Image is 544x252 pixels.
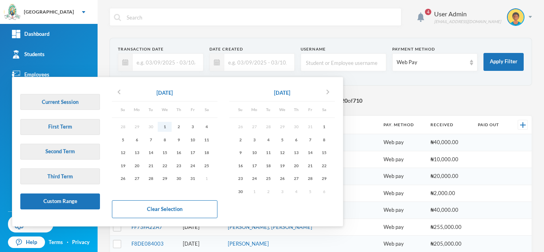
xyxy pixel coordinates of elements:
[397,59,466,66] div: Web Pay
[274,89,290,97] div: [DATE]
[275,105,289,113] div: We
[275,148,289,158] div: 12
[112,200,217,218] button: Clear Selection
[247,135,261,145] div: 3
[233,174,247,184] div: 23
[20,144,100,160] button: Second Term
[130,105,144,113] div: Mo
[303,160,317,170] div: 21
[158,160,172,170] div: 22
[289,105,303,113] div: Th
[261,174,275,184] div: 25
[144,105,158,113] div: Tu
[289,148,303,158] div: 13
[261,135,275,145] div: 4
[275,174,289,184] div: 26
[275,135,289,145] div: 5
[303,135,317,145] div: 7
[224,53,291,71] input: e.g. 03/09/2025 - 03/10/2025
[116,160,130,170] div: 19
[434,19,501,25] div: [EMAIL_ADDRESS][DOMAIN_NAME]
[427,134,474,151] td: ₦40,000.00
[114,14,121,21] img: search
[427,151,474,168] td: ₦10,000.00
[233,186,247,196] div: 30
[520,122,526,128] img: +
[133,53,199,71] input: e.g. 03/09/2025 - 03/10/2025
[200,122,213,132] div: 4
[130,174,144,184] div: 27
[380,134,427,151] td: Web pay
[305,54,382,72] input: Student or Employee username
[172,160,186,170] div: 23
[289,174,303,184] div: 27
[247,148,261,158] div: 10
[186,174,200,184] div: 31
[200,105,213,113] div: Sa
[317,160,331,170] div: 22
[12,70,49,79] div: Employees
[20,119,100,135] button: First Term
[380,185,427,202] td: Web pay
[20,94,100,110] button: Current Session
[116,105,130,113] div: Su
[425,9,431,15] span: 4
[321,87,335,100] button: chevron_right
[434,9,501,19] div: User Admin
[289,160,303,170] div: 20
[158,105,172,113] div: We
[233,160,247,170] div: 16
[200,135,213,145] div: 11
[317,148,331,158] div: 15
[116,174,130,184] div: 26
[144,135,158,145] div: 7
[172,135,186,145] div: 9
[200,160,213,170] div: 25
[157,89,173,97] div: [DATE]
[474,116,509,134] th: Paid Out
[247,174,261,184] div: 24
[353,97,362,104] b: 710
[233,105,247,113] div: Su
[289,135,303,145] div: 6
[172,105,186,113] div: Th
[24,8,74,16] div: [GEOGRAPHIC_DATA]
[172,174,186,184] div: 30
[427,168,474,185] td: ₦20,000.00
[4,4,20,20] img: logo
[483,53,524,71] button: Apply Filter
[49,238,63,246] a: Terms
[380,116,427,134] th: Pay. Method
[186,135,200,145] div: 10
[228,240,269,247] a: [PERSON_NAME]
[158,174,172,184] div: 29
[209,46,295,52] div: Date Created
[427,202,474,219] td: ₦40,000.00
[144,160,158,170] div: 21
[303,174,317,184] div: 28
[317,174,331,184] div: 29
[130,135,144,145] div: 6
[186,148,200,158] div: 17
[427,219,474,236] td: ₦255,000.00
[186,160,200,170] div: 24
[261,105,275,113] div: Tu
[275,160,289,170] div: 19
[380,202,427,219] td: Web pay
[158,135,172,145] div: 8
[131,240,164,247] a: F8DE084003
[186,122,200,132] div: 3
[20,168,100,184] button: Third Term
[261,160,275,170] div: 18
[380,219,427,236] td: Web pay
[8,236,45,248] a: Help
[427,116,474,134] th: Received
[380,168,427,185] td: Web pay
[130,148,144,158] div: 13
[392,46,478,52] div: Payment Method
[247,160,261,170] div: 17
[116,148,130,158] div: 12
[116,135,130,145] div: 5
[158,122,172,132] div: 1
[323,87,333,97] i: chevron_right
